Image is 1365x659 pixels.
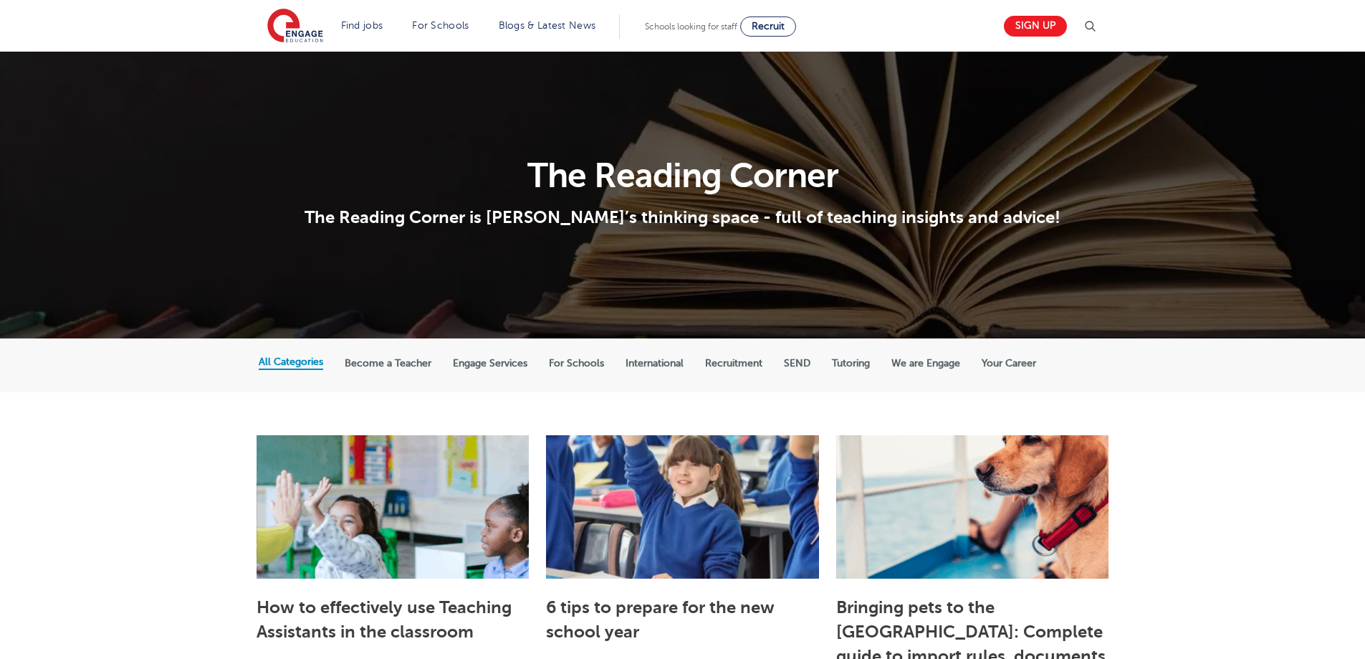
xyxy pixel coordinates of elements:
a: Sign up [1004,16,1067,37]
p: The Reading Corner is [PERSON_NAME]’s thinking space - full of teaching insights and advice! [259,207,1106,228]
h1: The Reading Corner [259,158,1106,193]
label: All Categories [259,356,323,369]
label: Recruitment [705,357,762,370]
a: Find jobs [341,20,383,31]
a: Blogs & Latest News [499,20,596,31]
label: For Schools [549,357,604,370]
label: Your Career [982,357,1036,370]
label: Tutoring [832,357,870,370]
label: Become a Teacher [345,357,431,370]
span: Recruit [752,21,785,32]
a: Recruit [740,16,796,37]
a: 6 tips to prepare for the new school year [546,597,775,642]
label: Engage Services [453,357,527,370]
img: Engage Education [267,9,323,44]
label: We are Engage [891,357,960,370]
a: For Schools [412,20,469,31]
span: Schools looking for staff [645,22,737,32]
label: SEND [784,357,810,370]
label: International [626,357,684,370]
a: How to effectively use Teaching Assistants in the classroom [257,597,512,642]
